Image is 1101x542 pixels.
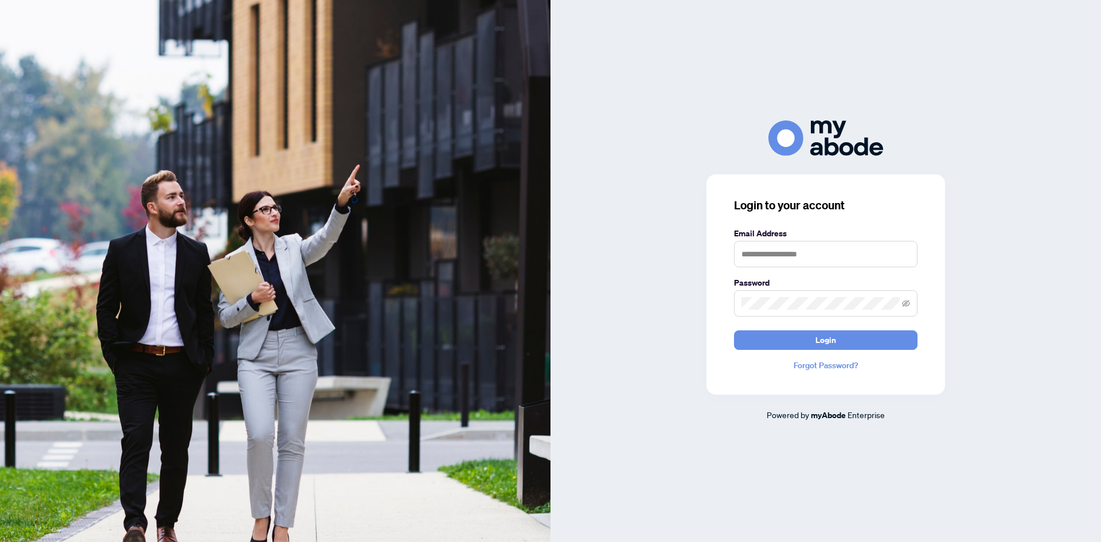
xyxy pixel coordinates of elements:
h3: Login to your account [734,197,918,213]
span: eye-invisible [902,299,910,307]
label: Email Address [734,227,918,240]
label: Password [734,276,918,289]
a: Forgot Password? [734,359,918,372]
img: ma-logo [768,120,883,155]
span: Powered by [767,410,809,420]
span: Enterprise [848,410,885,420]
button: Login [734,330,918,350]
span: Login [815,331,836,349]
a: myAbode [811,409,846,422]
